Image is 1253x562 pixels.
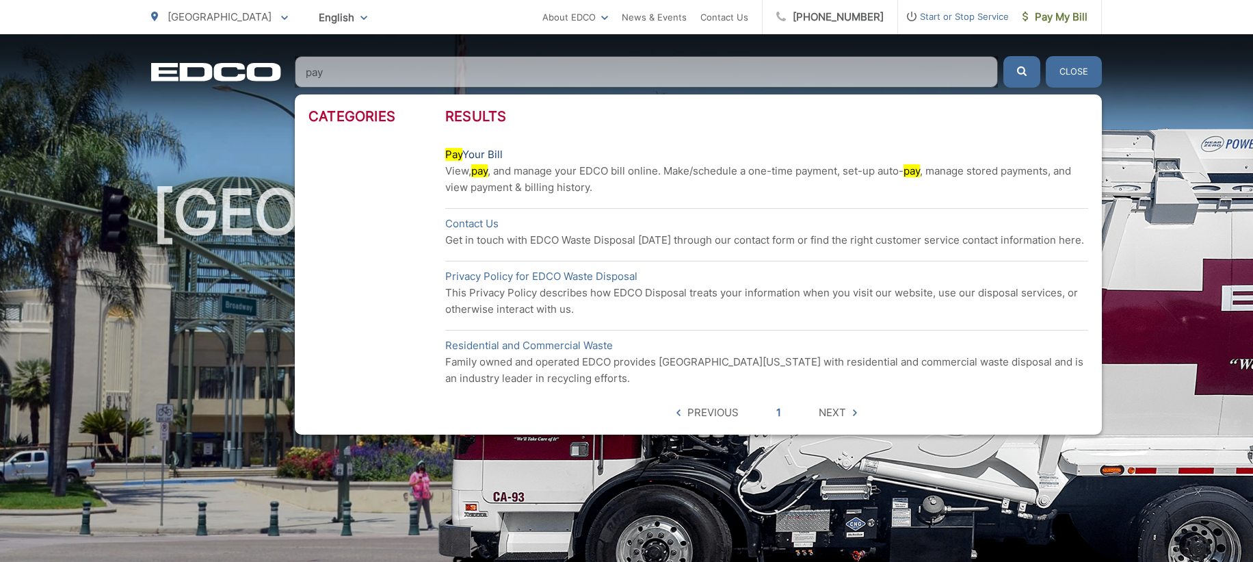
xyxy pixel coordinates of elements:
a: News & Events [622,9,687,25]
a: EDCD logo. Return to the homepage. [151,62,281,81]
span: [GEOGRAPHIC_DATA] [168,10,272,23]
mark: pay [471,164,488,177]
a: Contact Us [700,9,748,25]
input: Search [295,56,998,88]
span: Next [819,405,846,421]
a: Contact Us [445,216,499,232]
a: Privacy Policy for EDCO Waste Disposal [445,268,637,285]
h3: Results [445,108,1088,125]
p: Get in touch with EDCO Waste Disposal [DATE] through our contact form or find the right customer ... [445,232,1088,248]
mark: Pay [445,148,462,161]
span: Previous [687,405,739,421]
span: Pay My Bill [1023,9,1087,25]
a: 1 [776,405,781,421]
a: About EDCO [542,9,608,25]
a: PayYour Bill [445,146,503,163]
span: English [308,5,378,29]
h3: Categories [308,108,445,125]
p: Family owned and operated EDCO provides [GEOGRAPHIC_DATA][US_STATE] with residential and commerci... [445,354,1088,387]
p: View, , and manage your EDCO bill online. Make/schedule a one-time payment, set-up auto- , manage... [445,163,1088,196]
button: Submit the search query. [1003,56,1040,88]
mark: pay [904,164,920,177]
a: Residential and Commercial Waste [445,337,613,354]
button: Close [1046,56,1102,88]
p: This Privacy Policy describes how EDCO Disposal treats your information when you visit our websit... [445,285,1088,318]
